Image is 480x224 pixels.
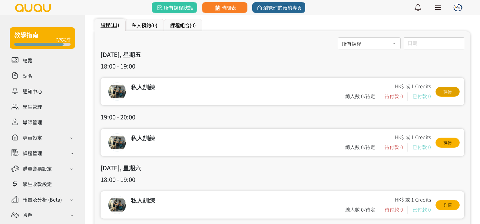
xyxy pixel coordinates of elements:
div: 已付款 0 [412,206,431,214]
a: 時間表 [202,2,247,13]
h3: 18:00 - 19:00 [101,175,464,184]
h3: 18:00 - 19:00 [101,62,464,71]
div: HK$ 或 1 Credits [395,196,431,206]
div: 購買套票設定 [23,165,52,172]
div: 待付款 0 [385,143,408,152]
a: 所有課程狀態 [152,2,197,13]
h3: [DATE], 星期六 [101,163,464,172]
span: 所有課程 [342,39,396,47]
div: 私人訓練 [131,196,344,206]
a: 詳情 [435,138,460,148]
div: 私人訓練 [131,82,344,92]
div: 報告及分析 (Beta) [23,196,62,203]
div: 已付款 0 [412,143,431,152]
span: (11) [110,21,119,28]
div: 帳戶 [23,211,32,219]
div: HK$ 或 1 Credits [395,133,431,143]
span: (0) [151,22,157,29]
input: 日期 [404,37,464,49]
div: 專頁設定 [23,134,42,141]
a: 課程組合(0) [170,22,196,29]
div: 待付款 0 [385,92,408,101]
div: HK$ 或 1 Credits [395,82,431,92]
div: 總人數 0/待定 [345,143,380,152]
a: 詳情 [435,87,460,97]
div: 總人數 0/待定 [345,92,380,101]
div: 已付款 0 [412,92,431,101]
a: 私人預約(0) [132,22,157,29]
span: (0) [190,22,196,29]
a: 課程(11) [101,21,119,28]
div: 待付款 0 [385,206,408,214]
span: 瀏覽你的預約專頁 [256,4,302,11]
div: 私人訓練 [131,133,344,143]
a: 瀏覽你的預約專頁 [252,2,305,13]
span: 所有課程狀態 [156,4,193,11]
h3: 19:00 - 20:00 [101,112,464,122]
div: 課程管理 [23,149,42,157]
img: logo.svg [15,4,51,12]
span: 時間表 [214,4,236,11]
a: 詳情 [435,200,460,210]
div: 總人數 0/待定 [345,206,380,214]
h3: [DATE], 星期五 [101,50,464,59]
